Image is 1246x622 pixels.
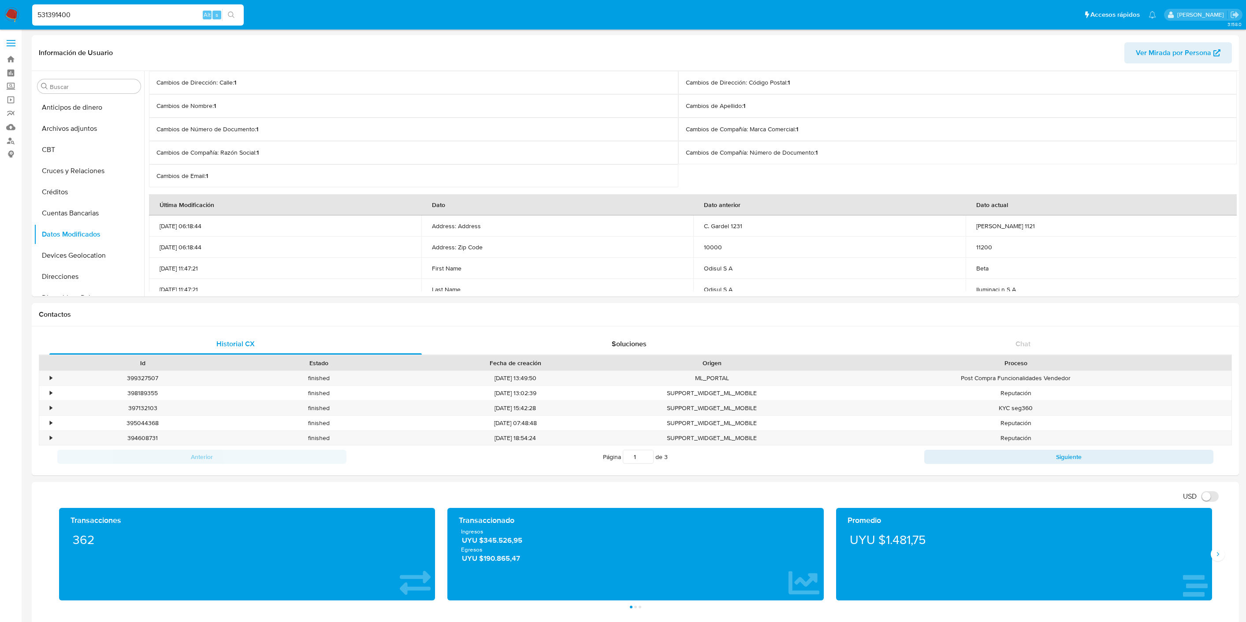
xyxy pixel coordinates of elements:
div: Id [61,359,225,367]
div: Reputación [800,416,1231,430]
th: Dato anterior [693,194,966,215]
b: 1 [788,78,790,87]
div: finished [231,431,407,445]
div: Post Compra Funcionalidades Vendedor [800,371,1231,385]
span: Página de [603,450,668,464]
p: [DATE] 11:47:21 [160,264,411,272]
span: Alt [204,11,211,19]
p: Cambios de Compañía: Marca Comercial : [686,125,1230,133]
span: Ver Mirada por Persona [1136,42,1211,63]
button: Datos Modificados [34,224,144,245]
th: Última Modificación [149,194,421,215]
button: Anticipos de dinero [34,97,144,118]
div: • [50,389,52,397]
span: Accesos rápidos [1090,10,1140,19]
button: Dispositivos Point [34,287,144,308]
div: SUPPORT_WIDGET_ML_MOBILE [624,416,800,430]
p: Cambios de Dirección: Código Postal : [686,78,1230,87]
p: Cambios de Nombre : [156,102,671,110]
b: 1 [257,148,259,157]
div: [DATE] 13:02:39 [407,386,624,400]
div: 395044368 [55,416,231,430]
div: finished [231,386,407,400]
p: Cambios de Email : [156,172,671,180]
p: Cambios de Número de Documento : [156,125,671,133]
div: finished [231,371,407,385]
div: Fecha de creación [413,359,617,367]
button: Cruces y Relaciones [34,160,144,181]
div: ML_PORTAL [624,371,800,385]
td: [PERSON_NAME] 1121 [966,215,1238,237]
button: Anterior [57,450,346,464]
button: Devices Geolocation [34,245,144,266]
b: 1 [234,78,236,87]
b: 1 [796,125,798,133]
div: 394608731 [55,431,231,445]
div: [DATE] 13:49:50 [407,371,624,385]
td: Beta [966,258,1238,279]
button: Direcciones [34,266,144,287]
div: Proceso [806,359,1225,367]
div: • [50,404,52,412]
b: 1 [256,125,258,133]
div: [DATE] 15:42:28 [407,401,624,415]
td: 11200 [966,237,1238,258]
button: Siguiente [924,450,1213,464]
div: [DATE] 18:54:24 [407,431,624,445]
div: Reputación [800,386,1231,400]
h1: Información de Usuario [39,48,113,57]
b: 1 [214,101,216,110]
div: • [50,419,52,427]
a: Notificaciones [1149,11,1156,19]
p: Cambios de Dirección: Calle : [156,78,671,87]
button: Archivos adjuntos [34,118,144,139]
td: First Name [421,258,694,279]
p: gregorio.negri@mercadolibre.com [1177,11,1227,19]
button: Ver Mirada por Persona [1124,42,1232,63]
div: Origen [630,359,794,367]
th: Dato actual [966,194,1238,215]
button: Buscar [41,83,48,90]
div: Reputación [800,431,1231,445]
div: 397132103 [55,401,231,415]
td: Address: Zip Code [421,237,694,258]
p: [DATE] 06:18:44 [160,222,411,230]
b: 1 [206,171,208,180]
h1: Contactos [39,310,1232,319]
button: CBT [34,139,144,160]
span: s [216,11,218,19]
button: Cuentas Bancarias [34,203,144,224]
td: Last Name [421,279,694,300]
p: Cambios de Compañía: Razón Social : [156,148,671,157]
div: SUPPORT_WIDGET_ML_MOBILE [624,401,800,415]
span: 3 [664,452,668,461]
p: Cambios de Apellido : [686,102,1230,110]
div: Estado [237,359,401,367]
a: Salir [1230,10,1239,19]
div: [DATE] 07:48:48 [407,416,624,430]
p: [DATE] 06:18:44 [160,243,411,251]
th: Dato [421,194,694,215]
span: Chat [1015,339,1030,349]
div: 399327507 [55,371,231,385]
td: Odisul S A [693,279,966,300]
input: Buscar usuario o caso... [32,9,244,21]
b: 1 [743,101,745,110]
td: C. Gardel 1231 [693,215,966,237]
div: finished [231,416,407,430]
div: SUPPORT_WIDGET_ML_MOBILE [624,386,800,400]
button: search-icon [222,9,240,21]
p: Cambios de Compañía: Número de Documento : [686,148,1230,157]
td: Odisul S A [693,258,966,279]
b: 1 [815,148,818,157]
button: Créditos [34,181,144,203]
input: Buscar [50,83,137,91]
div: KYC seg360 [800,401,1231,415]
div: finished [231,401,407,415]
td: 10000 [693,237,966,258]
p: [DATE] 11:47:21 [160,285,411,293]
div: • [50,434,52,442]
div: 398189355 [55,386,231,400]
td: Address: Address [421,215,694,237]
span: Soluciones [612,339,647,349]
